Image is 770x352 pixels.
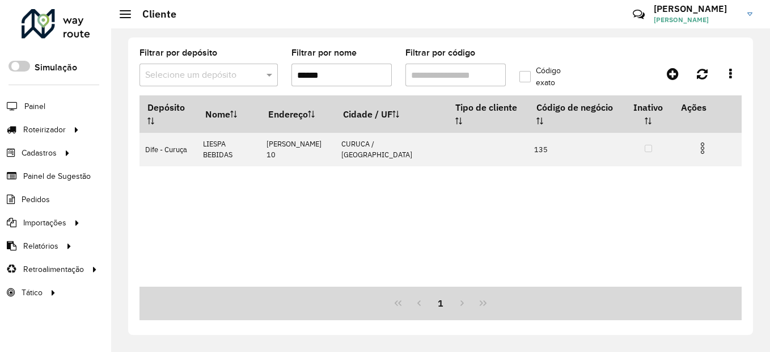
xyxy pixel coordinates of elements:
a: Contato Rápido [627,2,651,27]
td: LIESPA BEBIDAS [197,133,261,166]
th: Cidade / UF [335,95,447,133]
label: Filtrar por código [405,46,475,60]
th: Tipo de cliente [447,95,528,133]
th: Endereço [261,95,336,133]
label: Filtrar por nome [291,46,357,60]
th: Ações [673,95,741,119]
h2: Cliente [131,8,176,20]
td: 135 [528,133,623,166]
span: Cadastros [22,147,57,159]
span: Tático [22,287,43,299]
h3: [PERSON_NAME] [654,3,739,14]
span: Roteirizador [23,124,66,136]
span: Importações [23,217,66,229]
label: Filtrar por depósito [139,46,217,60]
label: Código exato [519,65,582,89]
label: Simulação [35,61,77,74]
th: Código de negócio [528,95,623,133]
span: Relatórios [23,240,58,252]
span: Retroalimentação [23,263,84,275]
td: CURUCA / [GEOGRAPHIC_DATA] [335,133,447,166]
td: [PERSON_NAME] 10 [261,133,336,166]
span: Painel [24,100,45,112]
span: Painel de Sugestão [23,170,91,182]
td: Dife - Curuça [139,133,197,166]
th: Depósito [139,95,197,133]
th: Inativo [623,95,674,133]
button: 1 [430,292,451,314]
th: Nome [197,95,261,133]
span: [PERSON_NAME] [654,15,739,25]
span: Pedidos [22,194,50,206]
